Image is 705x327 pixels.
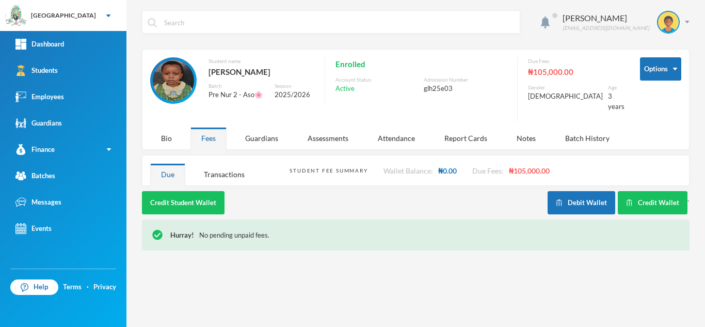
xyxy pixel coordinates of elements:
div: Students [15,65,58,76]
div: Due Fees [528,57,624,65]
div: ₦105,000.00 [528,65,624,79]
span: Wallet Balance: [383,166,433,175]
div: [DEMOGRAPHIC_DATA] [528,91,603,102]
input: Search [163,11,515,34]
div: Assessments [297,127,359,149]
div: · [87,282,89,292]
div: Batch History [554,127,620,149]
span: Due Fees: [472,166,504,175]
button: Debit Wallet [548,191,615,214]
div: glh25e03 [424,84,507,94]
div: Age [608,84,624,91]
span: Hurray! [170,231,194,239]
button: Credit Wallet [618,191,687,214]
div: Session [275,82,314,90]
div: Batch [209,82,267,90]
div: Gender [528,84,603,91]
a: Help [10,279,58,295]
div: [PERSON_NAME] [563,12,649,24]
div: No pending unpaid fees. [170,230,679,241]
div: Finance [15,144,55,155]
a: Terms [63,282,82,292]
div: Dashboard [15,39,64,50]
button: Credit Student Wallet [142,191,225,214]
img: STUDENT [658,12,679,33]
div: Guardians [15,118,62,129]
span: Enrolled [335,57,365,71]
div: 2025/2026 [275,90,314,100]
div: Batches [15,170,55,181]
img: STUDENT [153,60,194,101]
div: Bio [150,127,183,149]
img: ! [152,230,163,240]
span: Active [335,84,355,94]
div: [GEOGRAPHIC_DATA] [31,11,96,20]
div: 3 years [608,91,624,112]
div: [EMAIL_ADDRESS][DOMAIN_NAME] [563,24,649,32]
img: logo [6,6,26,26]
div: Guardians [234,127,289,149]
div: Report Cards [434,127,498,149]
a: Privacy [93,282,116,292]
span: ₦105,000.00 [509,166,550,175]
img: search [148,18,157,27]
div: Due [150,163,185,185]
div: Attendance [367,127,426,149]
div: Transactions [193,163,255,185]
div: [PERSON_NAME] [209,65,314,79]
div: ` [548,191,690,214]
div: Pre Nur 2 - Aso🌸 [209,90,267,100]
div: Employees [15,91,64,102]
div: Student Fee Summary [290,167,367,175]
div: Notes [506,127,547,149]
button: Options [640,57,681,81]
span: ₦0.00 [438,166,457,175]
div: Account Status [335,76,419,84]
div: Fees [190,127,227,149]
div: Messages [15,197,61,208]
div: Student name [209,57,314,65]
div: Events [15,223,52,234]
div: Admission Number [424,76,507,84]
